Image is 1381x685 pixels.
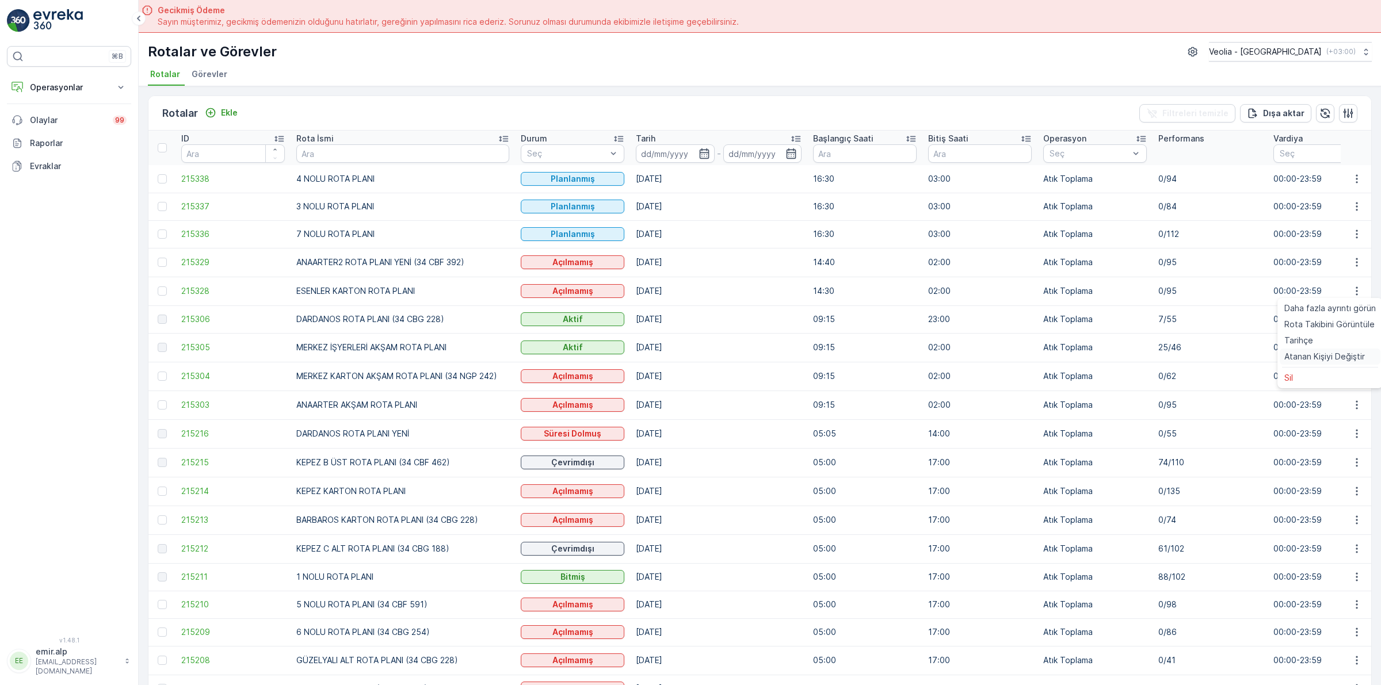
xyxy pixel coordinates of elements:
[291,305,515,333] td: DARDANOS ROTA PLANI (34 CBG 228)
[1037,305,1153,333] td: Atık Toplama
[181,626,285,638] a: 215209
[551,228,595,240] p: Planlanmış
[296,133,334,144] p: Rota İsmi
[807,277,922,305] td: 14:30
[922,506,1037,534] td: 17:00
[551,457,594,468] p: Çevrimdışı
[630,362,807,391] td: [DATE]
[181,485,285,497] a: 215214
[521,625,624,639] button: Açılmamış
[630,193,807,220] td: [DATE]
[922,448,1037,477] td: 17:00
[181,313,285,325] a: 215306
[1153,220,1268,248] td: 0/112
[560,571,585,583] p: Bitmiş
[807,448,922,477] td: 05:00
[551,543,594,554] p: Çevrimdışı
[1050,148,1129,159] p: Seç
[181,655,285,666] a: 215208
[7,637,131,644] span: v 1.48.1
[630,477,807,506] td: [DATE]
[551,173,595,185] p: Planlanmış
[1037,419,1153,448] td: Atık Toplama
[291,534,515,563] td: KEPEZ C ALT ROTA PLANI (34 CBG 188)
[158,202,167,211] div: Toggle Row Selected
[1284,319,1375,330] span: Rota Takibini Görüntüle
[181,599,285,610] a: 215210
[1158,133,1204,144] p: Performans
[181,428,285,439] span: 215216
[181,342,285,353] span: 215305
[158,458,167,467] div: Toggle Row Selected
[291,165,515,193] td: 4 NOLU ROTA PLANI
[807,506,922,534] td: 05:00
[807,193,922,220] td: 16:30
[158,544,167,553] div: Toggle Row Selected
[521,227,624,241] button: Planlanmış
[551,201,595,212] p: Planlanmış
[717,147,721,160] p: -
[521,542,624,556] button: Çevrimdışı
[291,220,515,248] td: 7 NOLU ROTA PLANI
[544,428,601,439] p: Süresi Dolmuş
[181,571,285,583] span: 215211
[636,144,715,163] input: dd/mm/yyyy
[291,506,515,534] td: BARBAROS KARTON ROTA PLANI (34 CBG 228)
[1263,108,1304,119] p: Dışa aktar
[630,534,807,563] td: [DATE]
[521,570,624,584] button: Bitmiş
[158,400,167,410] div: Toggle Row Selected
[1153,618,1268,646] td: 0/86
[291,419,515,448] td: DARDANOS ROTA PLANI YENİ
[7,109,131,132] a: Olaylar99
[181,370,285,382] span: 215304
[1037,333,1153,362] td: Atık Toplama
[922,362,1037,391] td: 02:00
[1043,133,1086,144] p: Operasyon
[807,305,922,333] td: 09:15
[563,342,583,353] p: Aktif
[521,653,624,667] button: Açılmamış
[1280,300,1380,316] a: Daha fazla ayrıntı görün
[158,487,167,496] div: Toggle Row Selected
[563,313,583,325] p: Aktif
[807,618,922,646] td: 05:00
[291,193,515,220] td: 3 NOLU ROTA PLANI
[521,598,624,611] button: Açılmamış
[30,114,106,126] p: Olaylar
[1037,506,1153,534] td: Atık Toplama
[928,144,1032,163] input: Ara
[1037,277,1153,305] td: Atık Toplama
[1153,333,1268,362] td: 25/46
[158,315,167,324] div: Toggle Row Selected
[181,285,285,297] span: 215328
[807,362,922,391] td: 09:15
[521,456,624,469] button: Çevrimdışı
[922,391,1037,419] td: 02:00
[181,543,285,554] a: 215212
[922,248,1037,277] td: 02:00
[181,173,285,185] span: 215338
[181,457,285,468] a: 215215
[922,563,1037,591] td: 17:00
[723,144,802,163] input: dd/mm/yyyy
[200,106,242,120] button: Ekle
[813,144,917,163] input: Ara
[552,599,593,610] p: Açılmamış
[158,600,167,609] div: Toggle Row Selected
[36,646,119,657] p: emir.alp
[1153,646,1268,675] td: 0/41
[521,340,624,354] button: Aktif
[181,144,285,163] input: Ara
[636,133,655,144] p: Tarih
[33,9,83,32] img: logo_light-DOdMpM7g.png
[922,591,1037,618] td: 17:00
[1162,108,1229,119] p: Filtreleri temizle
[1273,133,1303,144] p: Vardiya
[7,9,30,32] img: logo
[115,116,124,125] p: 99
[552,655,593,666] p: Açılmamış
